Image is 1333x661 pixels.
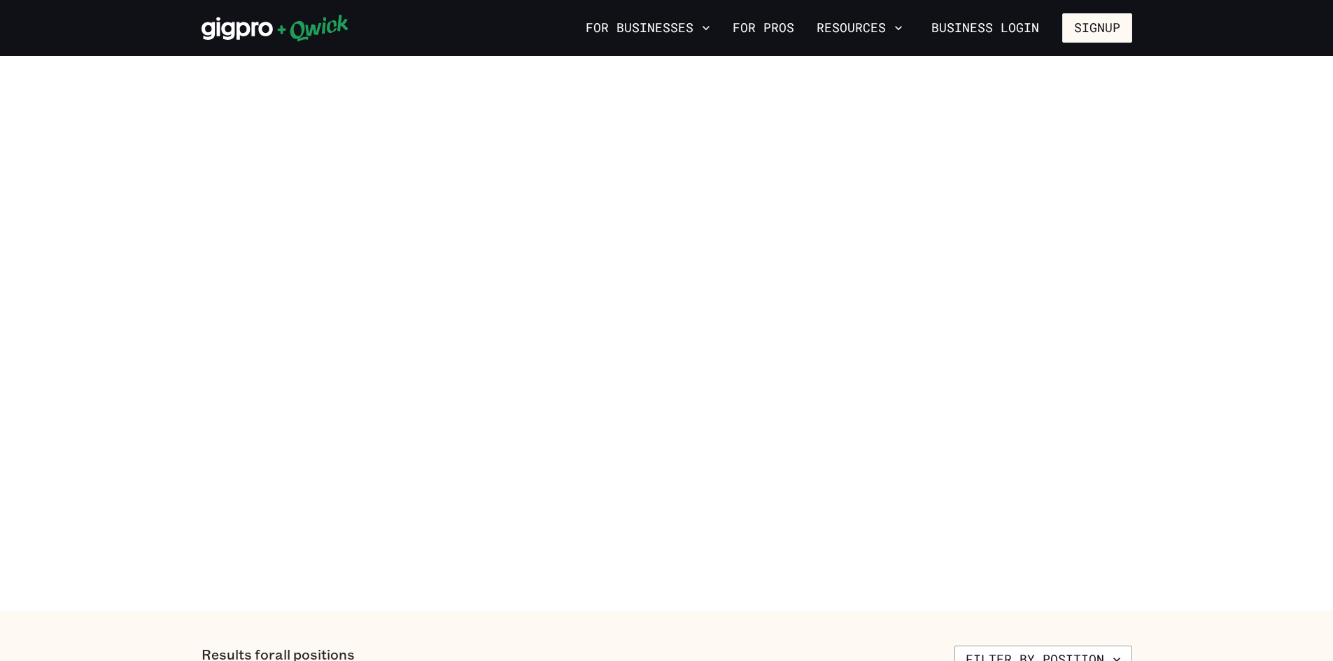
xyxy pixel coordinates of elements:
[727,16,800,40] a: For Pros
[811,16,908,40] button: Resources
[580,16,716,40] button: For Businesses
[1062,13,1132,43] button: Signup
[919,13,1051,43] a: Business Login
